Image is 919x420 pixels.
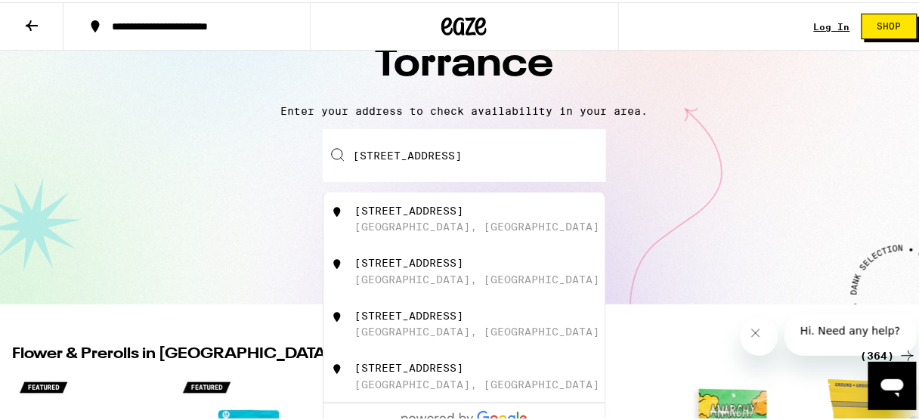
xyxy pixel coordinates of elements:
[862,11,917,37] button: Shop
[355,255,464,267] div: [STREET_ADDRESS]
[330,307,345,323] img: 20103 Tomlee Street
[323,127,606,180] input: Enter your delivery address
[330,360,345,375] img: 20103 Tomlee Drive
[868,360,917,408] iframe: Button to launch messaging window
[355,202,464,215] div: [STREET_ADDRESS]
[330,202,345,218] img: 20103 Tomlee Avenue
[355,360,464,372] div: [STREET_ADDRESS]
[355,271,600,283] div: [GEOGRAPHIC_DATA], [GEOGRAPHIC_DATA]
[15,103,914,115] p: Enter your address to check availability in your area.
[376,43,554,82] span: Torrance
[330,255,345,270] img: 20103 Tomlee Road
[12,344,843,363] h2: Flower & Prerolls in [GEOGRAPHIC_DATA]
[877,20,902,29] span: Shop
[814,20,850,29] a: Log In
[741,316,778,354] iframe: Close message
[355,307,464,320] div: [STREET_ADDRESS]
[784,312,917,354] iframe: Message from company
[355,218,600,230] div: [GEOGRAPHIC_DATA], [GEOGRAPHIC_DATA]
[355,323,600,335] div: [GEOGRAPHIC_DATA], [GEOGRAPHIC_DATA]
[355,376,600,388] div: [GEOGRAPHIC_DATA], [GEOGRAPHIC_DATA]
